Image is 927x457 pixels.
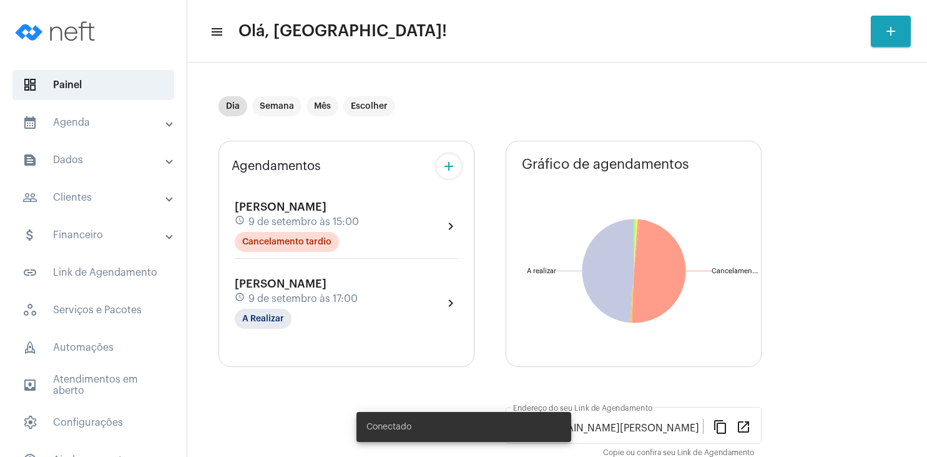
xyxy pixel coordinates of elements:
[712,268,758,274] text: Cancelamen...
[366,421,411,433] span: Conectado
[22,190,37,205] mat-icon: sidenav icon
[443,296,458,311] mat-icon: chevron_right
[7,108,187,138] mat-expansion-panel-header: sidenav iconAgenda
[7,145,187,175] mat-expansion-panel-header: sidenav iconDados
[22,115,37,130] mat-icon: sidenav icon
[12,295,174,325] span: Serviços e Pacotes
[22,228,167,243] mat-panel-title: Financeiro
[22,190,167,205] mat-panel-title: Clientes
[235,278,326,289] span: [PERSON_NAME]
[7,220,187,250] mat-expansion-panel-header: sidenav iconFinanceiro
[232,159,321,173] span: Agendamentos
[736,419,751,434] mat-icon: open_in_new
[12,333,174,363] span: Automações
[883,24,898,39] mat-icon: add
[22,153,167,168] mat-panel-title: Dados
[12,70,174,100] span: Painel
[22,153,37,168] mat-icon: sidenav icon
[513,423,703,434] input: Link
[441,159,456,174] mat-icon: add
[235,309,292,329] mat-chip: A Realizar
[22,265,37,280] mat-icon: sidenav icon
[12,408,174,438] span: Configurações
[22,115,167,130] mat-panel-title: Agenda
[252,96,302,116] mat-chip: Semana
[22,78,37,93] span: sidenav icon
[235,215,246,229] mat-icon: schedule
[248,216,359,228] span: 9 de setembro às 15:00
[12,370,174,400] span: Atendimentos em aberto
[522,157,689,172] span: Gráfico de agendamentos
[527,268,556,274] text: A realizar
[235,201,326,213] span: [PERSON_NAME]
[343,96,395,116] mat-chip: Escolher
[238,21,447,41] span: Olá, [GEOGRAPHIC_DATA]!
[7,183,187,213] mat-expansion-panel-header: sidenav iconClientes
[443,219,458,234] mat-icon: chevron_right
[235,292,246,306] mat-icon: schedule
[22,378,37,393] mat-icon: sidenav icon
[218,96,247,116] mat-chip: Dia
[10,6,104,56] img: logo-neft-novo-2.png
[12,258,174,288] span: Link de Agendamento
[210,24,222,39] mat-icon: sidenav icon
[713,419,728,434] mat-icon: content_copy
[22,415,37,430] span: sidenav icon
[22,340,37,355] span: sidenav icon
[307,96,338,116] mat-chip: Mês
[22,228,37,243] mat-icon: sidenav icon
[235,232,339,252] mat-chip: Cancelamento tardio
[248,293,358,304] span: 9 de setembro às 17:00
[22,303,37,318] span: sidenav icon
